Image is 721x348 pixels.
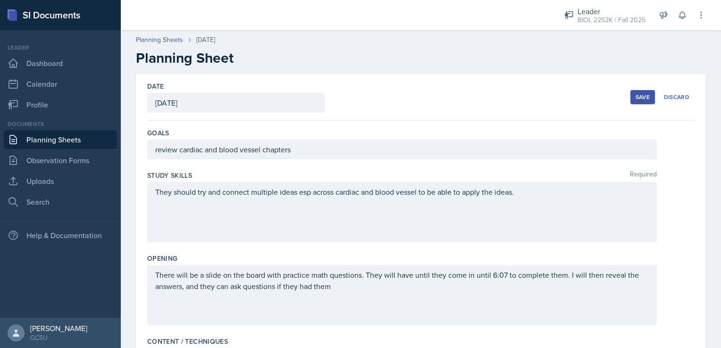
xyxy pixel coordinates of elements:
div: Save [636,93,650,101]
a: Planning Sheets [136,35,183,45]
p: There will be a slide on the board with practice math questions. They will have until they come i... [155,269,649,292]
label: Study Skills [147,171,192,180]
div: BIOL 2252K / Fall 2025 [578,15,646,25]
div: [DATE] [196,35,215,45]
div: Leader [4,43,117,52]
label: Date [147,82,164,91]
a: Profile [4,95,117,114]
div: GCSU [30,333,87,342]
h2: Planning Sheet [136,50,706,66]
span: Required [630,171,657,180]
div: Documents [4,120,117,128]
button: Discard [659,90,695,104]
label: Content / Techniques [147,337,228,346]
a: Dashboard [4,54,117,73]
p: They should try and connect multiple ideas esp across cardiac and blood vessel to be able to appl... [155,186,649,198]
label: Opening [147,254,177,263]
a: Search [4,192,117,211]
div: Leader [578,6,646,17]
a: Observation Forms [4,151,117,170]
div: Help & Documentation [4,226,117,245]
div: [PERSON_NAME] [30,323,87,333]
a: Planning Sheets [4,130,117,149]
button: Save [630,90,655,104]
a: Calendar [4,75,117,93]
a: Uploads [4,172,117,191]
p: review cardiac and blood vessel chapters [155,144,649,155]
div: Discard [664,93,689,101]
label: Goals [147,128,169,138]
